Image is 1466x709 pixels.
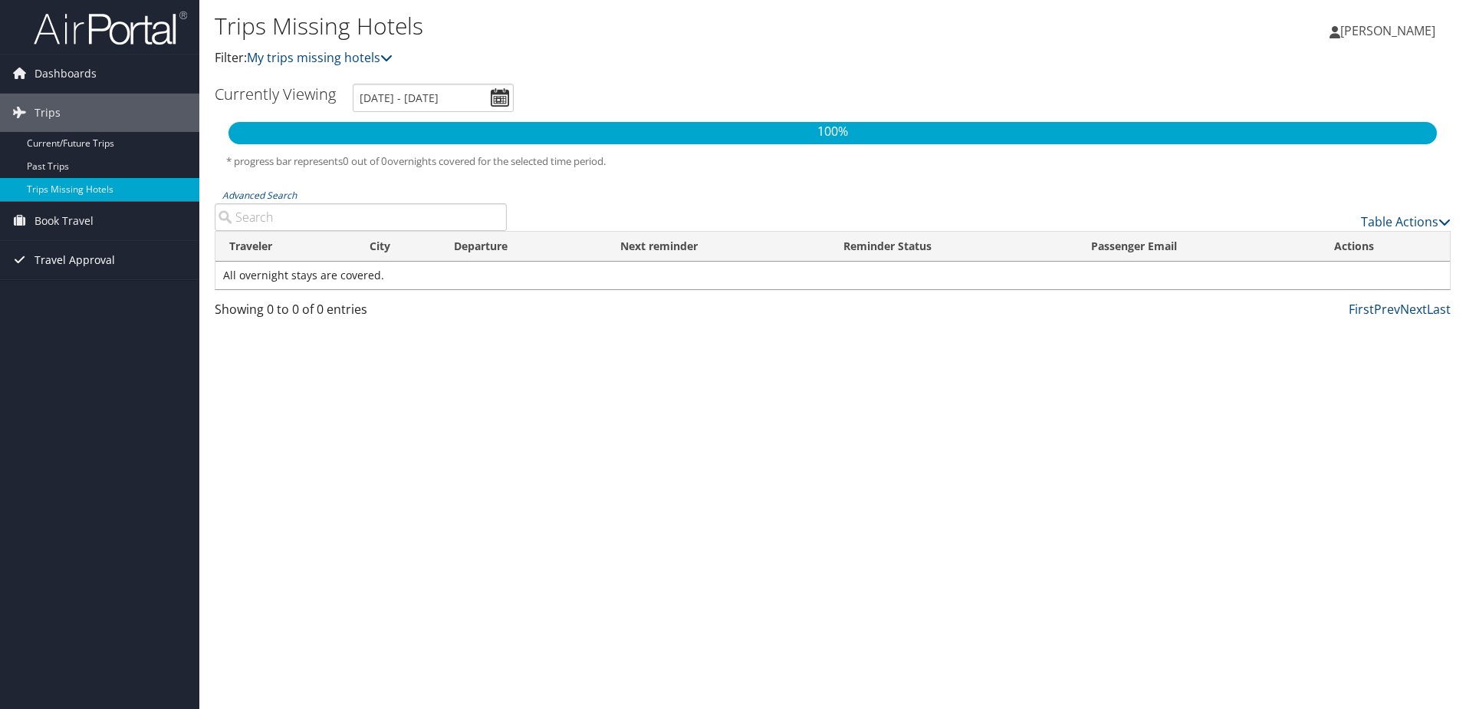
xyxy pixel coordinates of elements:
span: Travel Approval [35,241,115,279]
a: Table Actions [1361,213,1451,230]
td: All overnight stays are covered. [215,262,1450,289]
a: [PERSON_NAME] [1330,8,1451,54]
div: Showing 0 to 0 of 0 entries [215,300,507,326]
h3: Currently Viewing [215,84,336,104]
input: Advanced Search [215,203,507,231]
img: airportal-logo.png [34,10,187,46]
h1: Trips Missing Hotels [215,10,1039,42]
a: Advanced Search [222,189,297,202]
a: Prev [1374,301,1400,318]
th: Reminder Status [830,232,1078,262]
th: Passenger Email: activate to sort column ascending [1077,232,1320,262]
th: Actions [1320,232,1450,262]
th: Departure: activate to sort column descending [440,232,606,262]
th: Next reminder [606,232,830,262]
p: Filter: [215,48,1039,68]
a: Next [1400,301,1427,318]
span: 0 out of 0 [343,154,387,168]
a: Last [1427,301,1451,318]
h5: * progress bar represents overnights covered for the selected time period. [226,154,1439,169]
th: Traveler: activate to sort column ascending [215,232,356,262]
p: 100% [228,122,1437,142]
span: [PERSON_NAME] [1340,22,1435,39]
th: City: activate to sort column ascending [356,232,440,262]
span: Book Travel [35,202,94,240]
span: Dashboards [35,54,97,93]
a: My trips missing hotels [247,49,393,66]
span: Trips [35,94,61,132]
input: [DATE] - [DATE] [353,84,514,112]
a: First [1349,301,1374,318]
